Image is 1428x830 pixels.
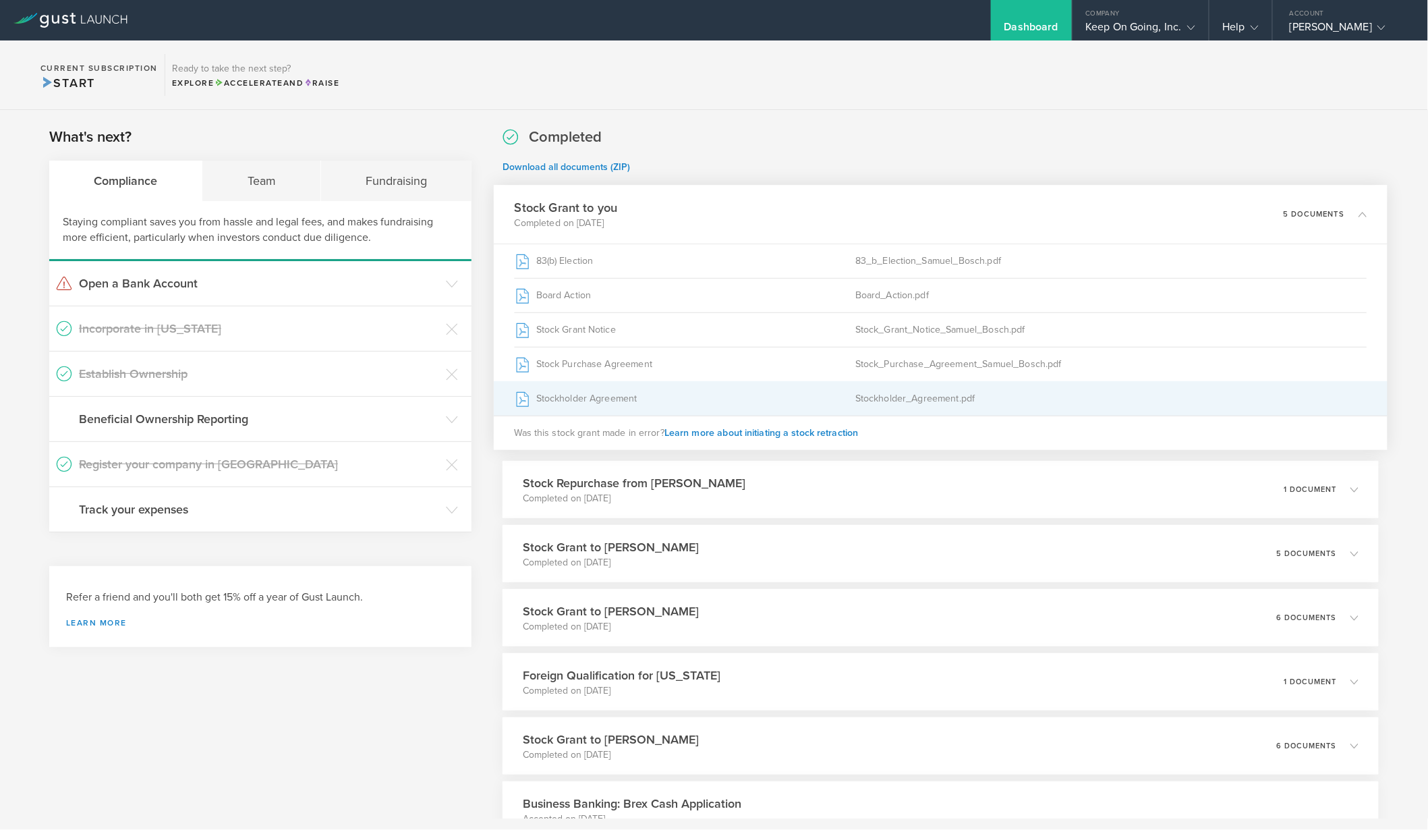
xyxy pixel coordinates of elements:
h2: Current Subscription [40,64,158,72]
h3: Ready to take the next step? [172,64,339,74]
p: Accepted on [DATE] [523,812,741,826]
h3: Beneficial Ownership Reporting [79,410,439,428]
div: Staying compliant saves you from hassle and legal fees, and makes fundraising more efficient, par... [49,201,472,261]
p: Completed on [DATE] [523,492,745,505]
div: Stock_Purchase_Agreement_Samuel_Bosch.pdf [855,348,1367,381]
div: Team [202,161,320,201]
h3: Stock Grant to you [515,198,618,217]
h3: Stock Grant to [PERSON_NAME] [523,603,699,620]
div: Keep On Going, Inc. [1086,20,1195,40]
div: 83(b) Election [515,244,855,278]
h3: Refer a friend and you'll both get 15% off a year of Gust Launch. [66,590,455,605]
p: 1 document [1284,678,1337,686]
span: Learn more about initiating a stock retraction [664,427,859,439]
div: Was this stock grant made in error? [494,416,1388,450]
p: Completed on [DATE] [523,684,720,698]
h3: Stock Grant to [PERSON_NAME] [523,538,699,556]
span: Accelerate [215,78,283,88]
div: Explore [172,77,339,89]
h3: Business Banking: Brex Cash Application [523,795,741,812]
p: Completed on [DATE] [523,556,699,570]
h2: Completed [529,128,602,147]
h3: Stock Grant to [PERSON_NAME] [523,731,699,748]
div: Stock Grant Notice [515,313,855,347]
p: 6 documents [1277,742,1337,750]
p: 1 document [1284,486,1337,493]
div: Dashboard [1004,20,1058,40]
h3: Stock Repurchase from [PERSON_NAME] [523,474,745,492]
div: Compliance [49,161,202,201]
div: Stockholder_Agreement.pdf [855,382,1367,416]
a: Download all documents (ZIP) [503,161,630,173]
div: Help [1223,20,1259,40]
h3: Incorporate in [US_STATE] [79,320,439,337]
span: and [215,78,304,88]
p: 6 documents [1277,614,1337,621]
h3: Track your expenses [79,501,439,518]
p: 5 documents [1284,211,1345,218]
p: Completed on [DATE] [523,620,699,634]
div: 83_b_Election_Samuel_Bosch.pdf [855,244,1367,278]
div: Ready to take the next step?ExploreAccelerateandRaise [165,54,346,96]
p: Completed on [DATE] [515,217,618,230]
a: Learn more [66,619,455,627]
div: Stockholder Agreement [515,382,855,416]
h3: Open a Bank Account [79,275,439,292]
span: Start [40,76,95,90]
div: Stock Purchase Agreement [515,348,855,381]
div: Fundraising [321,161,472,201]
span: Raise [304,78,339,88]
div: Board Action [515,279,855,312]
h3: Establish Ownership [79,365,439,383]
p: 5 documents [1277,550,1337,557]
p: Completed on [DATE] [523,748,699,762]
h3: Foreign Qualification for [US_STATE] [523,667,720,684]
iframe: Chat Widget [1361,765,1428,830]
div: Board_Action.pdf [855,279,1367,312]
div: [PERSON_NAME] [1290,20,1404,40]
h2: What's next? [49,128,132,147]
div: Stock_Grant_Notice_Samuel_Bosch.pdf [855,313,1367,347]
h3: Register your company in [GEOGRAPHIC_DATA] [79,455,439,473]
